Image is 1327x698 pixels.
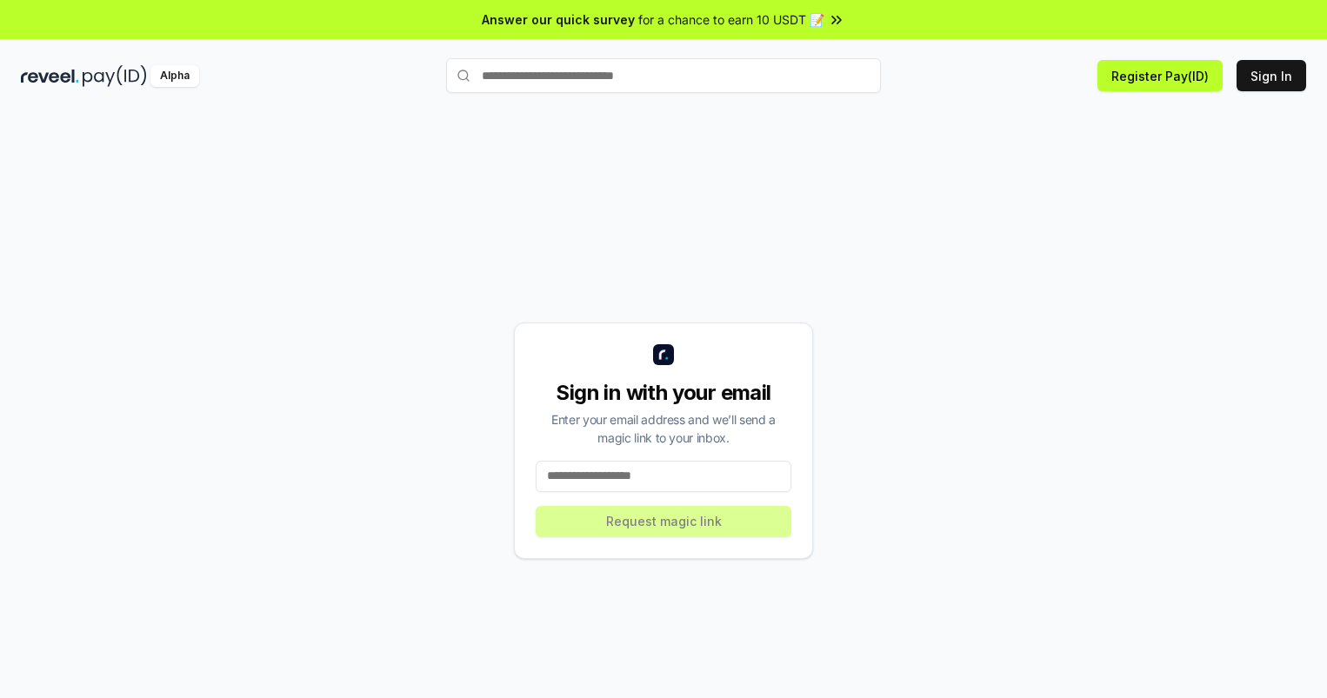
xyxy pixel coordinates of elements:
img: pay_id [83,65,147,87]
span: Answer our quick survey [482,10,635,29]
div: Alpha [150,65,199,87]
img: reveel_dark [21,65,79,87]
button: Register Pay(ID) [1097,60,1223,91]
span: for a chance to earn 10 USDT 📝 [638,10,824,29]
button: Sign In [1237,60,1306,91]
img: logo_small [653,344,674,365]
div: Enter your email address and we’ll send a magic link to your inbox. [536,410,791,447]
div: Sign in with your email [536,379,791,407]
